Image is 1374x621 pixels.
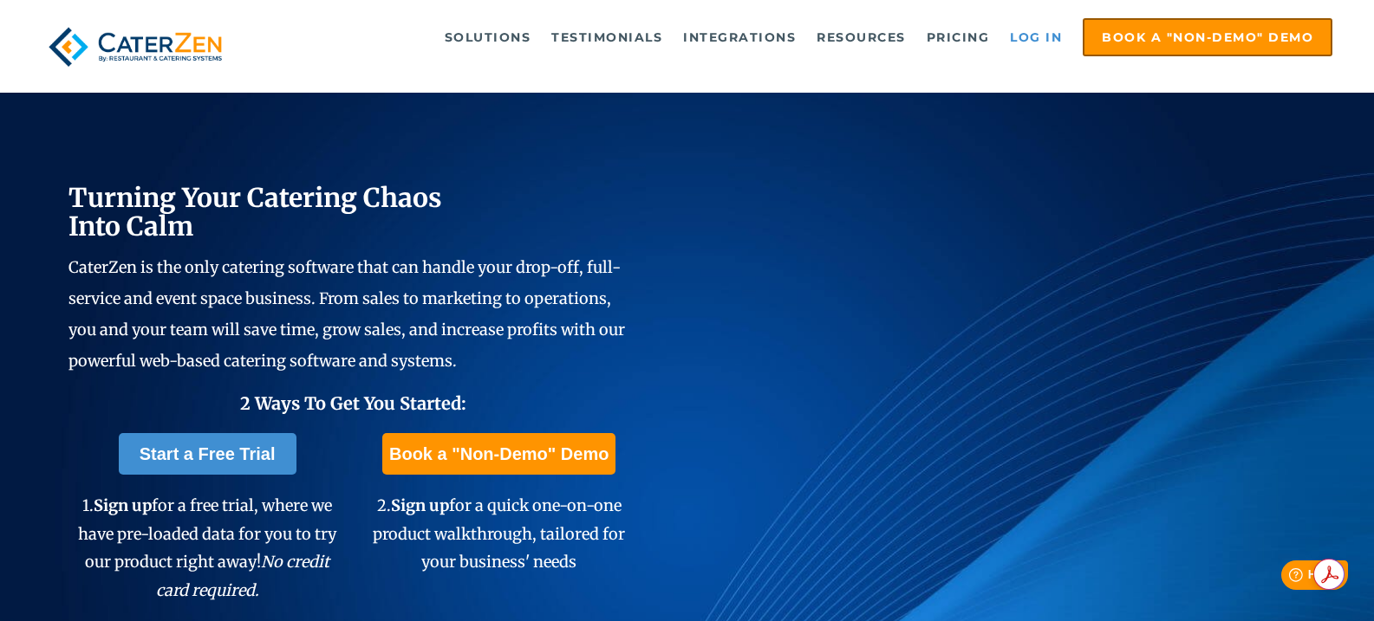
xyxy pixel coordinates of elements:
[373,495,625,572] span: 2. for a quick one-on-one product walkthrough, tailored for your business' needs
[1220,553,1355,602] iframe: Help widget launcher
[1083,18,1332,56] a: Book a "Non-Demo" Demo
[240,392,466,414] span: 2 Ways To Get You Started:
[156,552,330,599] em: No credit card required.
[42,18,229,75] img: caterzen
[119,433,296,475] a: Start a Free Trial
[78,495,336,599] span: 1. for a free trial, where we have pre-loaded data for you to try our product right away!
[262,18,1332,56] div: Navigation Menu
[674,20,804,55] a: Integrations
[94,495,152,515] span: Sign up
[808,20,915,55] a: Resources
[918,20,999,55] a: Pricing
[68,257,625,371] span: CaterZen is the only catering software that can handle your drop-off, full-service and event spac...
[68,181,442,243] span: Turning Your Catering Chaos Into Calm
[1001,20,1071,55] a: Log in
[382,433,615,475] a: Book a "Non-Demo" Demo
[543,20,671,55] a: Testimonials
[436,20,540,55] a: Solutions
[391,495,449,515] span: Sign up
